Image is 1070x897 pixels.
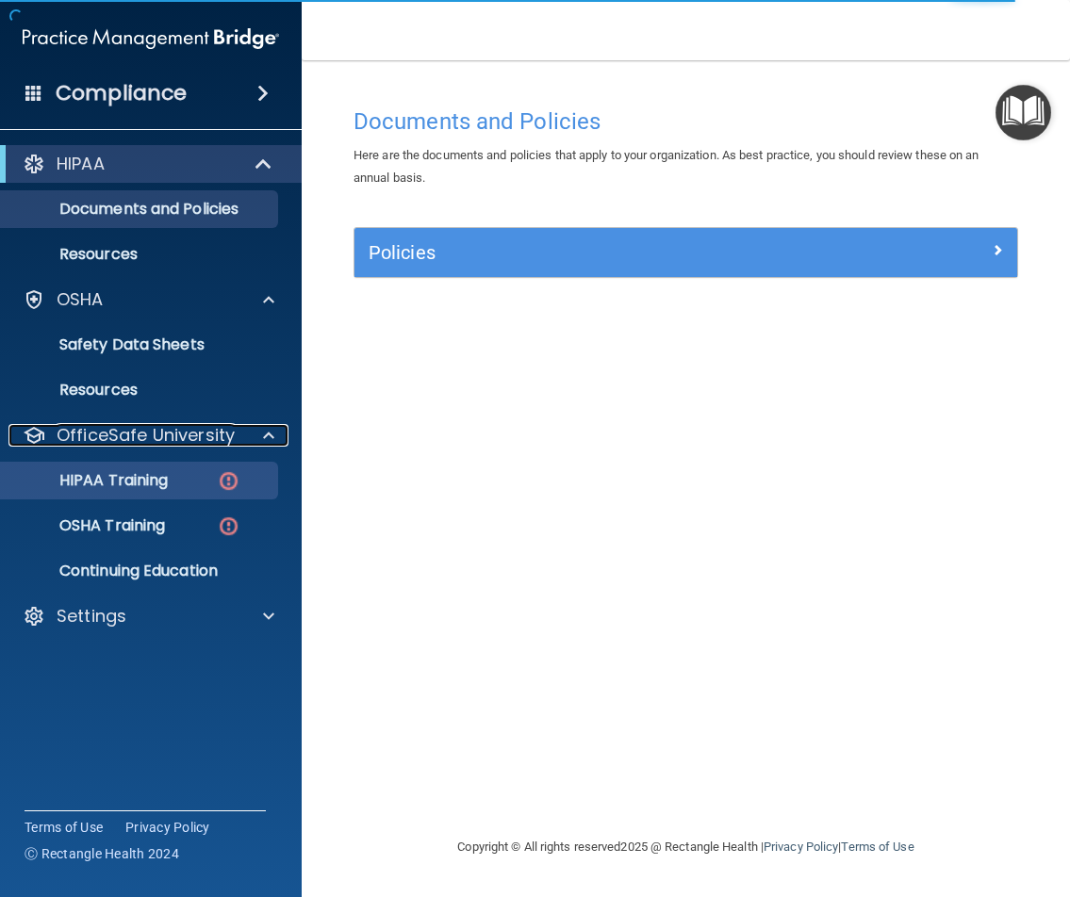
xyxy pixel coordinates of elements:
[57,288,104,311] p: OSHA
[996,85,1051,140] button: Open Resource Center
[841,840,914,854] a: Terms of Use
[23,605,274,628] a: Settings
[369,242,837,263] h5: Policies
[217,469,240,493] img: danger-circle.6113f641.png
[12,335,270,354] p: Safety Data Sheets
[12,200,270,219] p: Documents and Policies
[57,153,105,175] p: HIPAA
[23,153,273,175] a: HIPAA
[354,109,1018,134] h4: Documents and Policies
[56,80,187,106] h4: Compliance
[25,844,179,863] span: Ⓒ Rectangle Health 2024
[23,20,279,57] img: PMB logo
[57,424,235,447] p: OfficeSafe University
[217,514,240,538] img: danger-circle.6113f641.png
[354,148,979,185] span: Here are the documents and policies that apply to your organization. As best practice, you should...
[57,605,126,628] p: Settings
[125,818,210,837] a: Privacy Policy
[12,516,165,535] p: OSHA Training
[369,237,1003,268] a: Policies
[25,818,103,837] a: Terms of Use
[764,840,838,854] a: Privacy Policy
[12,245,270,264] p: Resources
[23,288,274,311] a: OSHA
[12,562,270,580] p: Continuing Education
[23,424,274,447] a: OfficeSafe University
[342,817,1030,877] div: Copyright © All rights reserved 2025 @ Rectangle Health | |
[12,381,270,400] p: Resources
[12,471,168,490] p: HIPAA Training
